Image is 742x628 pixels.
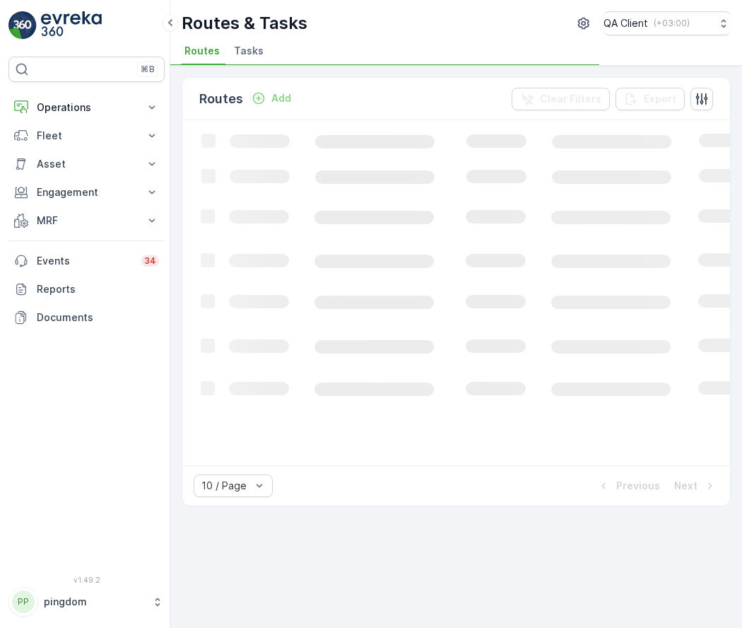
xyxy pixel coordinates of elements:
[182,12,307,35] p: Routes & Tasks
[234,44,264,58] span: Tasks
[644,92,676,106] p: Export
[41,11,102,40] img: logo_light-DOdMpM7g.png
[595,477,661,494] button: Previous
[271,91,291,105] p: Add
[12,591,35,613] div: PP
[199,89,243,109] p: Routes
[37,282,159,296] p: Reports
[616,88,685,110] button: Export
[246,90,297,107] button: Add
[8,587,165,617] button: PPpingdom
[616,479,660,493] p: Previous
[144,255,156,267] p: 34
[540,92,601,106] p: Clear Filters
[8,150,165,178] button: Asset
[674,479,697,493] p: Next
[8,275,165,303] a: Reports
[603,16,648,30] p: QA Client
[8,93,165,122] button: Operations
[37,157,136,171] p: Asset
[37,310,159,325] p: Documents
[8,303,165,332] a: Documents
[673,477,719,494] button: Next
[8,122,165,150] button: Fleet
[37,214,136,228] p: MRF
[512,88,610,110] button: Clear Filters
[184,44,220,58] span: Routes
[141,64,155,75] p: ⌘B
[37,129,136,143] p: Fleet
[37,185,136,199] p: Engagement
[44,595,145,609] p: pingdom
[8,247,165,275] a: Events34
[8,207,165,235] button: MRF
[654,18,690,29] p: ( +03:00 )
[8,576,165,584] span: v 1.49.2
[8,11,37,40] img: logo
[603,11,731,35] button: QA Client(+03:00)
[37,254,133,268] p: Events
[37,100,136,115] p: Operations
[8,178,165,207] button: Engagement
